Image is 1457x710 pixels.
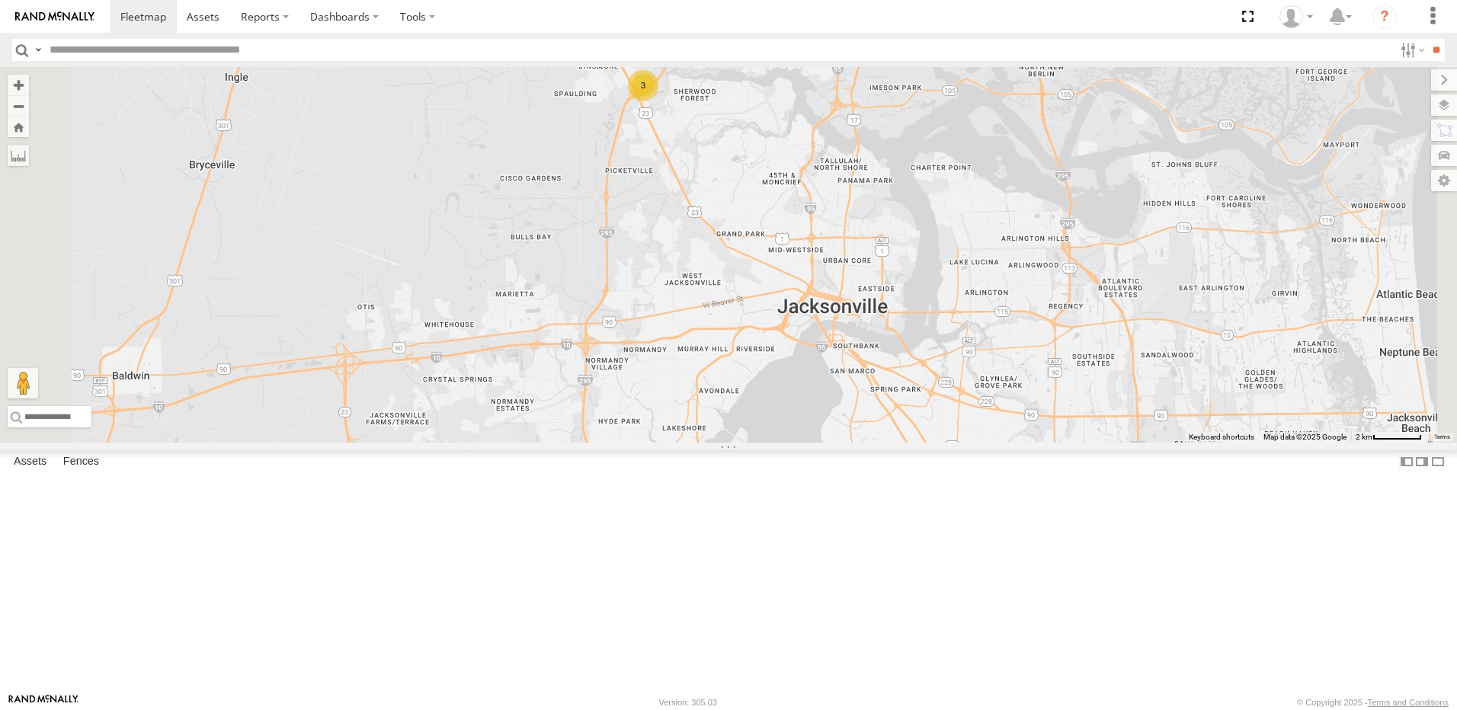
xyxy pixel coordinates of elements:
a: Visit our Website [8,695,78,710]
img: rand-logo.svg [15,11,94,22]
div: © Copyright 2025 - [1297,698,1449,707]
label: Assets [6,451,54,472]
button: Map Scale: 2 km per 61 pixels [1351,432,1427,443]
button: Keyboard shortcuts [1189,432,1254,443]
label: Fences [56,451,107,472]
label: Hide Summary Table [1430,450,1446,472]
button: Drag Pegman onto the map to open Street View [8,368,38,398]
button: Zoom Home [8,117,29,137]
div: Version: 305.03 [659,698,717,707]
label: Map Settings [1431,170,1457,191]
span: 2 km [1356,433,1372,441]
a: Terms [1434,434,1450,440]
label: Search Filter Options [1395,39,1427,61]
label: Dock Summary Table to the Right [1414,450,1430,472]
div: Thomas Crowe [1274,5,1318,28]
i: ? [1372,5,1397,29]
label: Dock Summary Table to the Left [1399,450,1414,472]
label: Search Query [32,39,44,61]
button: Zoom out [8,95,29,117]
span: Map data ©2025 Google [1263,433,1347,441]
button: Zoom in [8,75,29,95]
div: 3 [628,70,658,101]
a: Terms and Conditions [1368,698,1449,707]
label: Measure [8,145,29,166]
